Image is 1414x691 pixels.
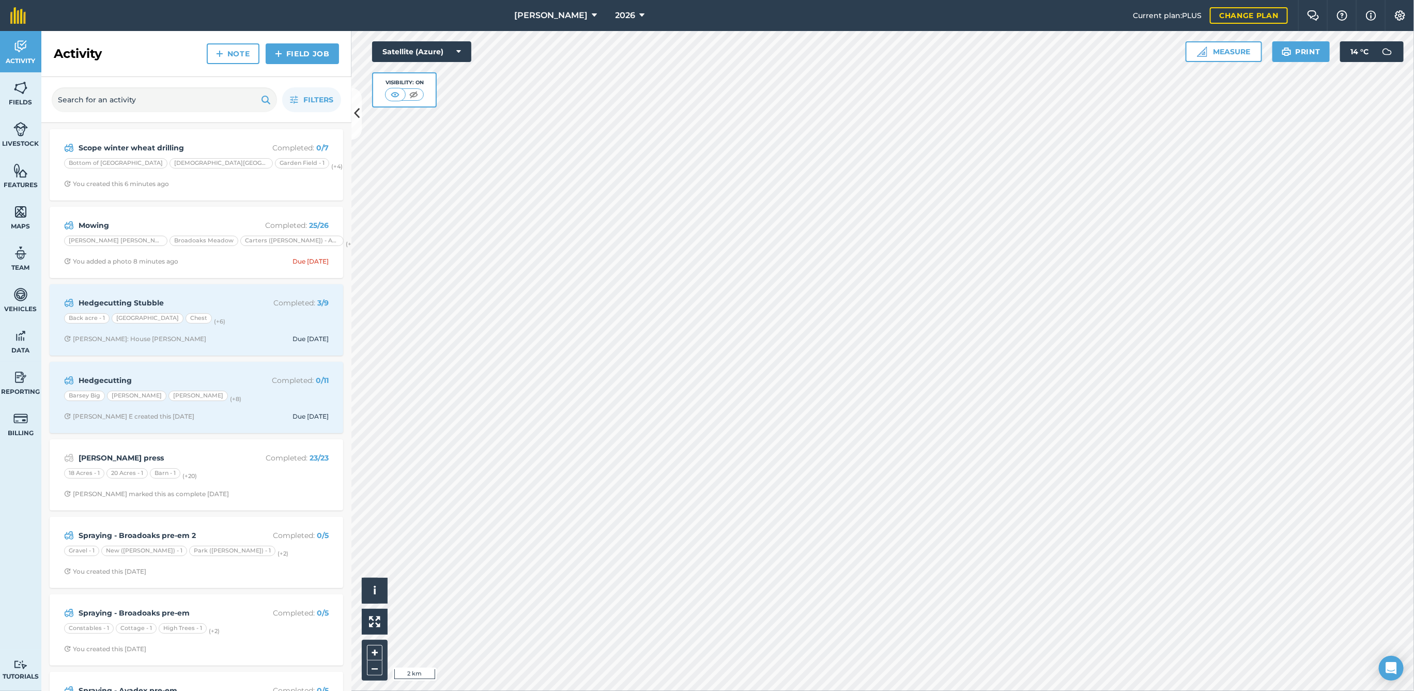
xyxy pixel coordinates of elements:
a: Spraying - Broadoaks pre-emCompleted: 0/5Constables - 1Cottage - 1High Trees - 1(+2)Clock with ar... [56,601,337,659]
img: svg+xml;base64,PD94bWwgdmVyc2lvbj0iMS4wIiBlbmNvZGluZz0idXRmLTgiPz4KPCEtLSBHZW5lcmF0b3I6IEFkb2JlIE... [1377,41,1397,62]
div: [PERSON_NAME] E created this [DATE] [64,412,194,421]
img: svg+xml;base64,PHN2ZyB4bWxucz0iaHR0cDovL3d3dy53My5vcmcvMjAwMC9zdmciIHdpZHRoPSI1MCIgaGVpZ2h0PSI0MC... [389,89,402,100]
div: Gravel - 1 [64,546,99,556]
div: You created this [DATE] [64,567,146,576]
img: svg+xml;base64,PHN2ZyB4bWxucz0iaHR0cDovL3d3dy53My5vcmcvMjAwMC9zdmciIHdpZHRoPSI1NiIgaGVpZ2h0PSI2MC... [13,80,28,96]
div: You added a photo 8 minutes ago [64,257,178,266]
img: Clock with arrow pointing clockwise [64,413,71,420]
img: Two speech bubbles overlapping with the left bubble in the forefront [1307,10,1319,21]
strong: Mowing [79,220,242,231]
div: Constables - 1 [64,623,114,634]
button: i [362,578,388,604]
img: svg+xml;base64,PD94bWwgdmVyc2lvbj0iMS4wIiBlbmNvZGluZz0idXRmLTgiPz4KPCEtLSBHZW5lcmF0b3I6IEFkb2JlIE... [64,607,74,619]
p: Completed : [247,530,329,541]
p: Completed : [247,452,329,464]
a: Hedgecutting StubbleCompleted: 3/9Back acre - 1[GEOGRAPHIC_DATA]Chest(+6)Clock with arrow pointin... [56,290,337,349]
div: New ([PERSON_NAME]) - 1 [101,546,187,556]
span: Filters [303,94,333,105]
small: (+ 2 ) [278,550,288,558]
img: svg+xml;base64,PD94bWwgdmVyc2lvbj0iMS4wIiBlbmNvZGluZz0idXRmLTgiPz4KPCEtLSBHZW5lcmF0b3I6IEFkb2JlIE... [13,39,28,54]
div: Due [DATE] [293,257,329,266]
div: 20 Acres - 1 [106,468,148,479]
strong: 3 / 9 [317,298,329,308]
img: svg+xml;base64,PHN2ZyB4bWxucz0iaHR0cDovL3d3dy53My5vcmcvMjAwMC9zdmciIHdpZHRoPSI1MCIgaGVpZ2h0PSI0MC... [407,89,420,100]
img: svg+xml;base64,PHN2ZyB4bWxucz0iaHR0cDovL3d3dy53My5vcmcvMjAwMC9zdmciIHdpZHRoPSIxOSIgaGVpZ2h0PSIyNC... [1282,45,1292,58]
span: 14 ° C [1350,41,1369,62]
a: MowingCompleted: 25/26[PERSON_NAME] [PERSON_NAME] - AB8Broadoaks MeadowCarters ([PERSON_NAME]) - ... [56,213,337,272]
img: Clock with arrow pointing clockwise [64,568,71,575]
button: + [367,645,382,661]
div: Carters ([PERSON_NAME]) - AB8 [240,236,344,246]
img: Clock with arrow pointing clockwise [64,490,71,497]
p: Completed : [247,297,329,309]
img: svg+xml;base64,PD94bWwgdmVyc2lvbj0iMS4wIiBlbmNvZGluZz0idXRmLTgiPz4KPCEtLSBHZW5lcmF0b3I6IEFkb2JlIE... [64,452,74,464]
strong: Hedgecutting [79,375,242,386]
strong: Spraying - Broadoaks pre-em [79,607,242,619]
div: [DEMOGRAPHIC_DATA][GEOGRAPHIC_DATA] [170,158,273,168]
small: (+ 6 ) [214,318,225,325]
div: Visibility: On [385,79,424,87]
a: Change plan [1210,7,1288,24]
div: Park ([PERSON_NAME]) - 1 [189,546,275,556]
small: (+ 20 ) [182,473,197,480]
img: svg+xml;base64,PHN2ZyB4bWxucz0iaHR0cDovL3d3dy53My5vcmcvMjAwMC9zdmciIHdpZHRoPSIxOSIgaGVpZ2h0PSIyNC... [261,94,271,106]
img: svg+xml;base64,PD94bWwgdmVyc2lvbj0iMS4wIiBlbmNvZGluZz0idXRmLTgiPz4KPCEtLSBHZW5lcmF0b3I6IEFkb2JlIE... [64,374,74,387]
div: 18 Acres - 1 [64,468,104,479]
img: svg+xml;base64,PD94bWwgdmVyc2lvbj0iMS4wIiBlbmNvZGluZz0idXRmLTgiPz4KPCEtLSBHZW5lcmF0b3I6IEFkb2JlIE... [64,142,74,154]
img: svg+xml;base64,PD94bWwgdmVyc2lvbj0iMS4wIiBlbmNvZGluZz0idXRmLTgiPz4KPCEtLSBHZW5lcmF0b3I6IEFkb2JlIE... [13,660,28,670]
small: (+ 4 ) [331,163,343,170]
img: svg+xml;base64,PHN2ZyB4bWxucz0iaHR0cDovL3d3dy53My5vcmcvMjAwMC9zdmciIHdpZHRoPSIxNCIgaGVpZ2h0PSIyNC... [216,48,223,60]
div: Cottage - 1 [116,623,157,634]
a: Spraying - Broadoaks pre-em 2Completed: 0/5Gravel - 1New ([PERSON_NAME]) - 1Park ([PERSON_NAME]) ... [56,523,337,582]
button: 14 °C [1340,41,1404,62]
strong: [PERSON_NAME] press [79,452,242,464]
div: Back acre - 1 [64,313,110,324]
div: [PERSON_NAME] [168,391,228,401]
div: High Trees - 1 [159,623,207,634]
button: – [367,661,382,675]
img: Clock with arrow pointing clockwise [64,646,71,652]
a: Field Job [266,43,339,64]
img: svg+xml;base64,PD94bWwgdmVyc2lvbj0iMS4wIiBlbmNvZGluZz0idXRmLTgiPz4KPCEtLSBHZW5lcmF0b3I6IEFkb2JlIE... [13,328,28,344]
h2: Activity [54,45,102,62]
img: A question mark icon [1336,10,1348,21]
div: Garden Field - 1 [275,158,329,168]
button: Print [1272,41,1330,62]
img: svg+xml;base64,PD94bWwgdmVyc2lvbj0iMS4wIiBlbmNvZGluZz0idXRmLTgiPz4KPCEtLSBHZW5lcmF0b3I6IEFkb2JlIE... [64,219,74,232]
a: [PERSON_NAME] pressCompleted: 23/2318 Acres - 120 Acres - 1Barn - 1(+20)Clock with arrow pointing... [56,446,337,504]
img: Clock with arrow pointing clockwise [64,180,71,187]
img: svg+xml;base64,PD94bWwgdmVyc2lvbj0iMS4wIiBlbmNvZGluZz0idXRmLTgiPz4KPCEtLSBHZW5lcmF0b3I6IEFkb2JlIE... [13,245,28,261]
a: HedgecuttingCompleted: 0/11Barsey Big[PERSON_NAME][PERSON_NAME](+8)Clock with arrow pointing cloc... [56,368,337,427]
img: svg+xml;base64,PHN2ZyB4bWxucz0iaHR0cDovL3d3dy53My5vcmcvMjAwMC9zdmciIHdpZHRoPSIxNCIgaGVpZ2h0PSIyNC... [275,48,282,60]
small: (+ 23 ) [346,240,360,248]
span: i [373,584,376,597]
button: Satellite (Azure) [372,41,471,62]
img: Clock with arrow pointing clockwise [64,258,71,265]
small: (+ 8 ) [230,395,241,403]
div: [PERSON_NAME] [PERSON_NAME] - AB8 [64,236,167,246]
strong: 0 / 5 [317,608,329,618]
strong: Spraying - Broadoaks pre-em 2 [79,530,242,541]
div: You created this [DATE] [64,645,146,653]
p: Completed : [247,607,329,619]
div: Due [DATE] [293,412,329,421]
img: svg+xml;base64,PHN2ZyB4bWxucz0iaHR0cDovL3d3dy53My5vcmcvMjAwMC9zdmciIHdpZHRoPSIxNyIgaGVpZ2h0PSIxNy... [1366,9,1376,22]
div: Barn - 1 [150,468,180,479]
span: 2026 [616,9,636,22]
img: svg+xml;base64,PD94bWwgdmVyc2lvbj0iMS4wIiBlbmNvZGluZz0idXRmLTgiPz4KPCEtLSBHZW5lcmF0b3I6IEFkb2JlIE... [64,297,74,309]
div: Chest [186,313,212,324]
div: Bottom of [GEOGRAPHIC_DATA] [64,158,167,168]
img: A cog icon [1394,10,1406,21]
a: Note [207,43,259,64]
p: Completed : [247,220,329,231]
strong: 0 / 5 [317,531,329,540]
div: Open Intercom Messenger [1379,656,1404,681]
strong: Hedgecutting Stubble [79,297,242,309]
strong: 0 / 11 [316,376,329,385]
button: Measure [1186,41,1262,62]
div: [GEOGRAPHIC_DATA] [112,313,183,324]
div: Due [DATE] [293,335,329,343]
span: [PERSON_NAME] [514,9,588,22]
div: Broadoaks Meadow [170,236,238,246]
small: (+ 2 ) [209,628,220,635]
